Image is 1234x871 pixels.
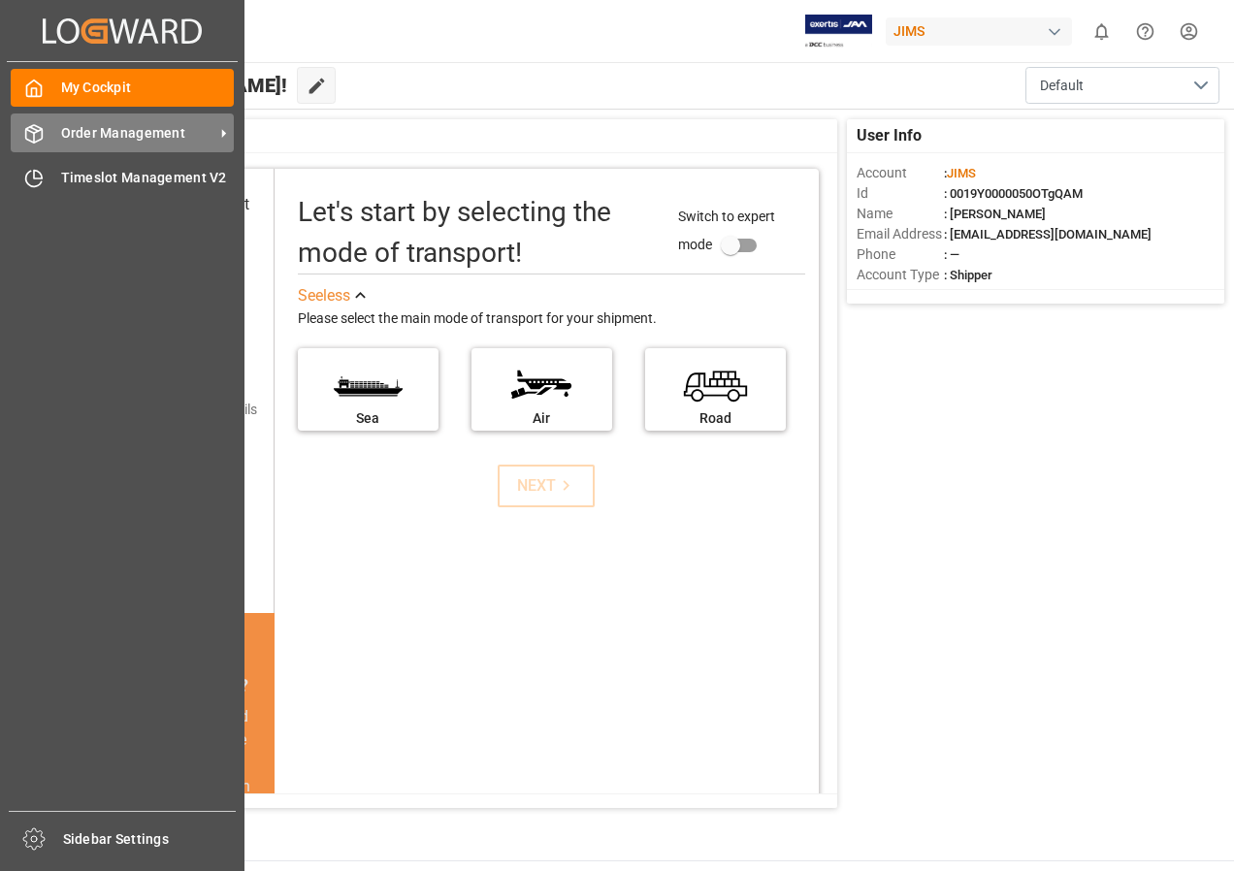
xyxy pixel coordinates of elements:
span: Email Address [857,224,944,244]
span: : Shipper [944,268,992,282]
span: Sidebar Settings [63,829,237,850]
button: Help Center [1123,10,1167,53]
span: Order Management [61,123,214,144]
a: My Cockpit [11,69,234,107]
span: Phone [857,244,944,265]
button: open menu [1025,67,1219,104]
span: Default [1040,76,1084,96]
span: : 0019Y0000050OTgQAM [944,186,1083,201]
span: User Info [857,124,922,147]
div: Please select the main mode of transport for your shipment. [298,307,805,331]
span: : [EMAIL_ADDRESS][DOMAIN_NAME] [944,227,1152,242]
span: Name [857,204,944,224]
span: My Cockpit [61,78,235,98]
span: JIMS [947,166,976,180]
button: NEXT [498,465,595,507]
div: Sea [308,408,429,429]
div: Road [655,408,776,429]
span: : [944,166,976,180]
img: Exertis%20JAM%20-%20Email%20Logo.jpg_1722504956.jpg [805,15,872,48]
span: Timeslot Management V2 [61,168,235,188]
div: Add shipping details [136,400,257,420]
div: NEXT [517,474,576,498]
span: Id [857,183,944,204]
button: JIMS [886,13,1080,49]
span: Switch to expert mode [678,209,775,252]
span: Account [857,163,944,183]
div: JIMS [886,17,1072,46]
button: show 0 new notifications [1080,10,1123,53]
span: : — [944,247,959,262]
div: Let's start by selecting the mode of transport! [298,192,660,274]
a: Timeslot Management V2 [11,159,234,197]
div: Air [481,408,602,429]
div: See less [298,284,350,307]
span: Account Type [857,265,944,285]
span: : [PERSON_NAME] [944,207,1046,221]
